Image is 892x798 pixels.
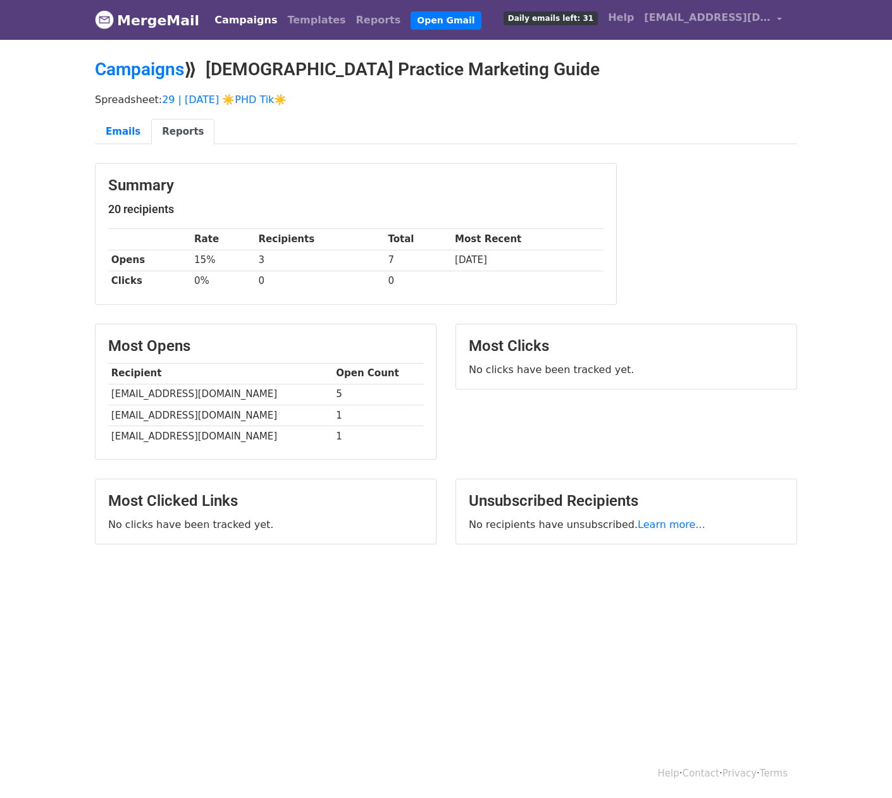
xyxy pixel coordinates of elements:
span: [EMAIL_ADDRESS][DOMAIN_NAME] [644,10,771,25]
td: 7 [385,250,452,271]
a: Daily emails left: 31 [499,5,603,30]
td: 0% [191,271,256,292]
a: Learn more... [638,519,705,531]
th: Total [385,229,452,250]
h3: Summary [108,176,604,195]
p: No clicks have been tracked yet. [108,518,423,531]
td: 0 [385,271,452,292]
td: [EMAIL_ADDRESS][DOMAIN_NAME] [108,426,333,446]
td: 1 [333,426,423,446]
th: Rate [191,229,256,250]
td: 1 [333,405,423,426]
a: Reports [151,119,214,145]
a: Emails [95,119,151,145]
td: 15% [191,250,256,271]
span: Daily emails left: 31 [504,11,598,25]
h3: Most Clicks [469,337,784,355]
a: MergeMail [95,7,199,34]
th: Opens [108,250,191,271]
a: Help [658,768,679,779]
td: [EMAIL_ADDRESS][DOMAIN_NAME] [108,384,333,405]
p: No clicks have been tracked yet. [469,363,784,376]
p: Spreadsheet: [95,93,797,106]
iframe: Chat Widget [829,737,892,798]
h3: Most Clicked Links [108,492,423,510]
a: Terms [760,768,788,779]
h5: 20 recipients [108,202,604,216]
a: Campaigns [209,8,282,33]
td: 5 [333,384,423,405]
th: Open Count [333,363,423,384]
td: 3 [256,250,385,271]
h2: ⟫ [DEMOGRAPHIC_DATA] Practice Marketing Guide [95,59,797,80]
th: Recipients [256,229,385,250]
td: 0 [256,271,385,292]
a: Reports [351,8,406,33]
a: Campaigns [95,59,184,80]
a: [EMAIL_ADDRESS][DOMAIN_NAME] [639,5,787,35]
h3: Unsubscribed Recipients [469,492,784,510]
h3: Most Opens [108,337,423,355]
th: Most Recent [452,229,604,250]
a: Help [603,5,639,30]
th: Recipient [108,363,333,384]
img: MergeMail logo [95,10,114,29]
a: Open Gmail [411,11,481,30]
a: Privacy [722,768,757,779]
a: Contact [683,768,719,779]
a: Templates [282,8,350,33]
a: 29 | [DATE] ☀️PHD Tik☀️ [162,94,287,106]
th: Clicks [108,271,191,292]
td: [DATE] [452,250,604,271]
td: [EMAIL_ADDRESS][DOMAIN_NAME] [108,405,333,426]
p: No recipients have unsubscribed. [469,518,784,531]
